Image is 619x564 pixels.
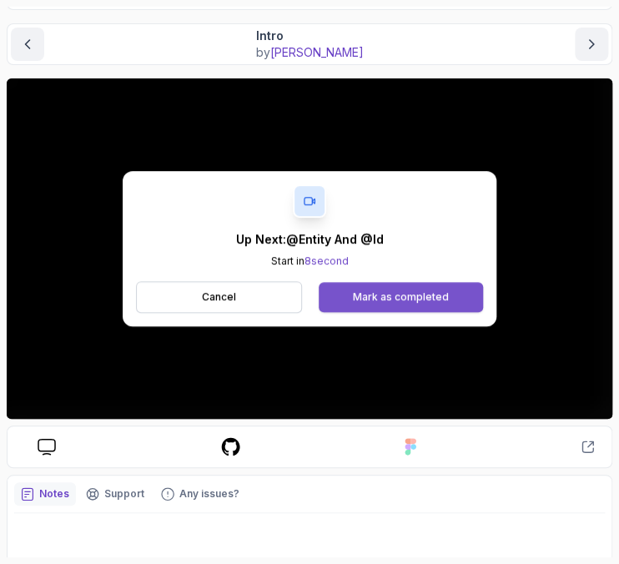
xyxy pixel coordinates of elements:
button: Cancel [136,281,302,313]
p: Up Next: @Entity And @Id [236,231,384,248]
a: course repo [207,436,254,457]
span: [PERSON_NAME] [270,45,364,59]
button: Support button [79,482,151,506]
button: next content [575,28,608,61]
p: Notes [39,487,69,501]
a: course slides [24,438,69,456]
button: previous content [11,28,44,61]
span: 8 second [304,254,349,267]
p: Support [104,487,144,501]
p: by [256,44,364,61]
p: Cancel [202,290,236,304]
div: Mark as completed [353,290,449,304]
p: Any issues? [179,487,239,501]
iframe: 1 - Intro [7,78,612,419]
button: Feedback button [154,482,246,506]
p: Intro [256,28,364,44]
button: notes button [14,482,76,506]
p: Start in [236,254,384,268]
button: Mark as completed [319,282,483,312]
